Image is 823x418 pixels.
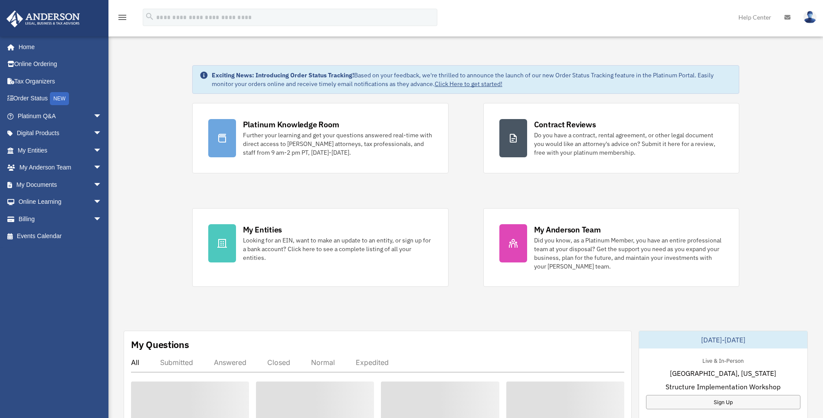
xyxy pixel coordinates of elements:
div: Submitted [160,358,193,367]
a: Sign Up [646,395,800,409]
div: Normal [311,358,335,367]
span: arrow_drop_down [93,107,111,125]
div: Based on your feedback, we're thrilled to announce the launch of our new Order Status Tracking fe... [212,71,732,88]
a: My Entitiesarrow_drop_down [6,142,115,159]
a: My Anderson Teamarrow_drop_down [6,159,115,176]
i: search [145,12,154,21]
img: User Pic [803,11,816,23]
div: Expedited [356,358,389,367]
div: [DATE]-[DATE] [639,331,807,348]
div: Contract Reviews [534,119,596,130]
div: My Entities [243,224,282,235]
div: NEW [50,92,69,105]
a: Platinum Knowledge Room Further your learning and get your questions answered real-time with dire... [192,103,449,173]
a: My Documentsarrow_drop_down [6,176,115,193]
span: Structure Implementation Workshop [666,382,780,392]
a: Click Here to get started! [435,80,502,88]
a: My Anderson Team Did you know, as a Platinum Member, you have an entire professional team at your... [483,208,740,287]
div: All [131,358,139,367]
div: Did you know, as a Platinum Member, you have an entire professional team at your disposal? Get th... [534,236,724,271]
img: Anderson Advisors Platinum Portal [4,10,82,27]
span: arrow_drop_down [93,176,111,194]
div: Live & In-Person [695,355,751,365]
span: arrow_drop_down [93,159,111,177]
span: arrow_drop_down [93,125,111,143]
a: Order StatusNEW [6,90,115,108]
a: Online Ordering [6,56,115,73]
span: [GEOGRAPHIC_DATA], [US_STATE] [670,368,776,378]
i: menu [117,12,128,23]
div: Closed [267,358,290,367]
div: Do you have a contract, rental agreement, or other legal document you would like an attorney's ad... [534,131,724,157]
div: My Anderson Team [534,224,601,235]
div: Answered [214,358,246,367]
a: Platinum Q&Aarrow_drop_down [6,107,115,125]
div: Platinum Knowledge Room [243,119,339,130]
a: Contract Reviews Do you have a contract, rental agreement, or other legal document you would like... [483,103,740,173]
a: Online Learningarrow_drop_down [6,193,115,211]
div: My Questions [131,338,189,351]
a: menu [117,15,128,23]
a: Home [6,38,111,56]
span: arrow_drop_down [93,142,111,159]
span: arrow_drop_down [93,193,111,211]
strong: Exciting News: Introducing Order Status Tracking! [212,71,354,79]
div: Further your learning and get your questions answered real-time with direct access to [PERSON_NAM... [243,131,433,157]
a: Tax Organizers [6,73,115,90]
a: Digital Productsarrow_drop_down [6,125,115,142]
a: Billingarrow_drop_down [6,210,115,228]
a: Events Calendar [6,228,115,245]
div: Looking for an EIN, want to make an update to an entity, or sign up for a bank account? Click her... [243,236,433,262]
span: arrow_drop_down [93,210,111,228]
a: My Entities Looking for an EIN, want to make an update to an entity, or sign up for a bank accoun... [192,208,449,287]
